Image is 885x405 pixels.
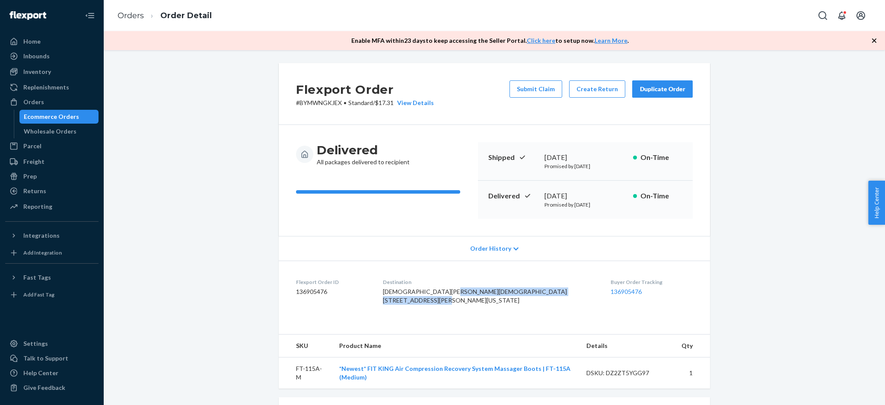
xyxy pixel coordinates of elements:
[5,49,99,63] a: Inbounds
[5,246,99,260] a: Add Integration
[23,202,52,211] div: Reporting
[23,339,48,348] div: Settings
[5,80,99,94] a: Replenishments
[296,287,369,296] dd: 136905476
[111,3,219,29] ol: breadcrumbs
[5,229,99,242] button: Integrations
[5,288,99,302] a: Add Fast Tag
[5,155,99,169] a: Freight
[23,52,50,61] div: Inbounds
[814,7,831,24] button: Open Search Box
[852,7,869,24] button: Open account menu
[23,98,44,106] div: Orders
[579,335,675,357] th: Details
[5,95,99,109] a: Orders
[383,288,567,304] span: [DEMOGRAPHIC_DATA][PERSON_NAME][DEMOGRAPHIC_DATA] [STREET_ADDRESS][PERSON_NAME][US_STATE]
[279,335,332,357] th: SKU
[351,36,629,45] p: Enable MFA within 23 days to keep accessing the Seller Portal. to setup now. .
[23,383,65,392] div: Give Feedback
[81,7,99,24] button: Close Navigation
[5,139,99,153] a: Parcel
[23,142,41,150] div: Parcel
[344,99,347,106] span: •
[5,35,99,48] a: Home
[675,357,710,389] td: 1
[868,181,885,225] button: Help Center
[569,80,625,98] button: Create Return
[611,288,642,295] a: 136905476
[10,11,46,20] img: Flexport logo
[23,67,51,76] div: Inventory
[5,184,99,198] a: Returns
[640,85,685,93] div: Duplicate Order
[470,244,511,253] span: Order History
[544,191,626,201] div: [DATE]
[23,83,69,92] div: Replenishments
[595,37,627,44] a: Learn More
[317,142,410,166] div: All packages delivered to recipient
[586,369,668,377] div: DSKU: DZ2ZT5YGG97
[24,127,76,136] div: Wholesale Orders
[640,191,682,201] p: On-Time
[296,99,434,107] p: # BYMWNGKJEX / $17.31
[5,337,99,351] a: Settings
[5,200,99,214] a: Reporting
[160,11,212,20] a: Order Detail
[23,37,41,46] div: Home
[19,124,99,138] a: Wholesale Orders
[488,153,538,163] p: Shipped
[23,231,60,240] div: Integrations
[296,278,369,286] dt: Flexport Order ID
[675,335,710,357] th: Qty
[488,191,538,201] p: Delivered
[23,273,51,282] div: Fast Tags
[23,354,68,363] div: Talk to Support
[23,187,46,195] div: Returns
[339,365,570,381] a: *Newest* FIT KING Air Compression Recovery System Massager Boots | FT-115A (Medium)
[317,142,410,158] h3: Delivered
[527,37,555,44] a: Click here
[5,65,99,79] a: Inventory
[383,278,597,286] dt: Destination
[23,291,54,298] div: Add Fast Tag
[5,366,99,380] a: Help Center
[632,80,693,98] button: Duplicate Order
[833,7,850,24] button: Open notifications
[5,169,99,183] a: Prep
[5,271,99,284] button: Fast Tags
[279,357,332,389] td: FT-115A-M
[296,80,434,99] h2: Flexport Order
[348,99,373,106] span: Standard
[118,11,144,20] a: Orders
[23,249,62,256] div: Add Integration
[544,201,626,208] p: Promised by [DATE]
[394,99,434,107] button: View Details
[611,278,693,286] dt: Buyer Order Tracking
[640,153,682,163] p: On-Time
[544,163,626,170] p: Promised by [DATE]
[23,369,58,377] div: Help Center
[19,110,99,124] a: Ecommerce Orders
[5,381,99,395] button: Give Feedback
[509,80,562,98] button: Submit Claim
[332,335,579,357] th: Product Name
[23,157,45,166] div: Freight
[544,153,626,163] div: [DATE]
[24,112,79,121] div: Ecommerce Orders
[5,351,99,365] a: Talk to Support
[23,172,37,181] div: Prep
